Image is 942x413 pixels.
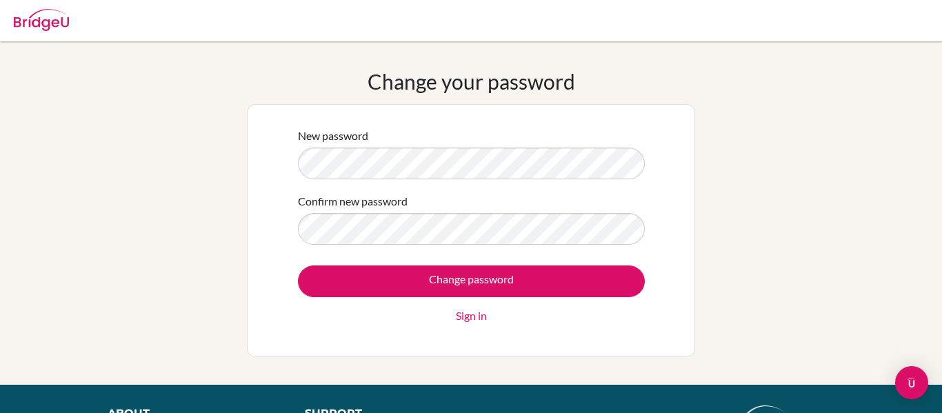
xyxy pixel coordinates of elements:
[456,308,487,324] a: Sign in
[895,366,928,399] div: Open Intercom Messenger
[368,69,575,94] h1: Change your password
[298,193,408,210] label: Confirm new password
[298,265,645,297] input: Change password
[14,9,69,31] img: Bridge-U
[298,128,368,144] label: New password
